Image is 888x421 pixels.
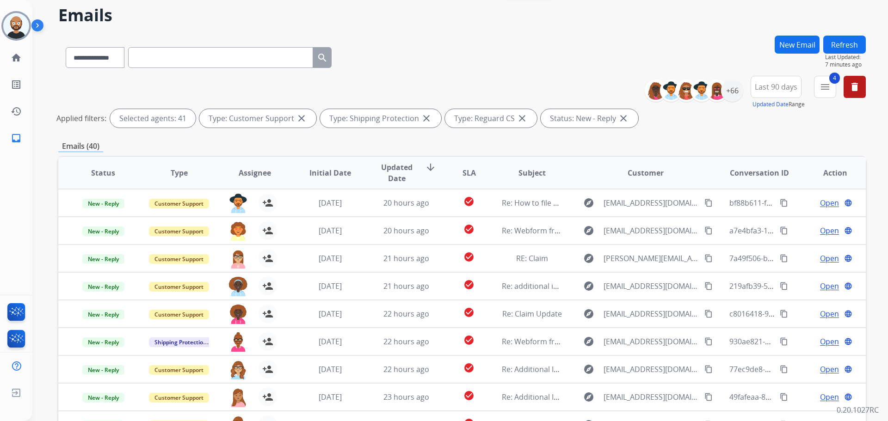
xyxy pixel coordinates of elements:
[752,101,789,108] button: Updated Date
[110,109,196,128] div: Selected agents: 41
[541,109,638,128] div: Status: New - Reply
[82,226,124,236] span: New - Reply
[82,393,124,403] span: New - Reply
[383,364,429,374] span: 22 hours ago
[383,336,429,347] span: 22 hours ago
[463,196,475,207] mat-icon: check_circle
[82,365,124,375] span: New - Reply
[262,225,273,236] mat-icon: person_add
[825,61,866,68] span: 7 minutes ago
[229,360,247,379] img: agent-avatar
[502,309,562,319] span: Re: Claim Update
[421,113,432,124] mat-icon: close
[262,364,273,375] mat-icon: person_add
[844,337,852,346] mat-icon: language
[780,254,788,262] mat-icon: content_copy
[844,282,852,290] mat-icon: language
[729,281,868,291] span: 219afb39-50b7-4f3f-bddd-96e1def01767
[604,336,699,347] span: [EMAIL_ADDRESS][DOMAIN_NAME]
[790,157,866,189] th: Action
[149,337,212,347] span: Shipping Protection
[604,308,699,319] span: [EMAIL_ADDRESS][DOMAIN_NAME]
[462,167,476,178] span: SLA
[149,226,209,236] span: Customer Support
[502,198,578,208] span: Re: How to file a claim
[229,277,247,296] img: agent-avatar
[502,336,724,347] span: Re: Webform from [EMAIL_ADDRESS][DOMAIN_NAME] on [DATE]
[82,337,124,347] span: New - Reply
[775,36,820,54] button: New Email
[463,279,475,290] mat-icon: check_circle
[149,254,209,264] span: Customer Support
[829,73,840,84] span: 4
[780,365,788,373] mat-icon: content_copy
[604,253,699,264] span: [PERSON_NAME][EMAIL_ADDRESS][PERSON_NAME][PERSON_NAME][DOMAIN_NAME]
[844,365,852,373] mat-icon: language
[149,365,209,375] span: Customer Support
[729,198,870,208] span: bf88b611-f781-412a-86db-397d95747417
[820,281,839,292] span: Open
[604,225,699,236] span: [EMAIL_ADDRESS][DOMAIN_NAME]
[320,109,441,128] div: Type: Shipping Protection
[262,391,273,403] mat-icon: person_add
[820,225,839,236] span: Open
[82,254,124,264] span: New - Reply
[11,106,22,117] mat-icon: history
[502,226,724,236] span: Re: Webform from [EMAIL_ADDRESS][DOMAIN_NAME] on [DATE]
[58,140,103,152] p: Emails (40)
[383,226,429,236] span: 20 hours ago
[463,390,475,401] mat-icon: check_circle
[502,364,623,374] span: Re: Additional Information Needed
[319,226,342,236] span: [DATE]
[516,253,548,263] span: RE: Claim
[820,197,839,208] span: Open
[583,308,594,319] mat-icon: explore
[583,364,594,375] mat-icon: explore
[502,281,593,291] span: Re: additional information
[383,281,429,291] span: 21 hours ago
[729,336,870,347] span: 930ae821-5335-4566-8f2d-52db34fa1db4
[11,52,22,63] mat-icon: home
[820,391,839,403] span: Open
[729,226,871,236] span: a7e4bfa3-17bc-46a9-8464-90a1ed41340b
[425,162,436,173] mat-icon: arrow_downward
[820,364,839,375] span: Open
[518,167,546,178] span: Subject
[780,393,788,401] mat-icon: content_copy
[604,197,699,208] span: [EMAIL_ADDRESS][DOMAIN_NAME]
[849,81,860,92] mat-icon: delete
[296,113,307,124] mat-icon: close
[319,364,342,374] span: [DATE]
[149,310,209,319] span: Customer Support
[82,282,124,292] span: New - Reply
[91,167,115,178] span: Status
[82,199,124,208] span: New - Reply
[11,79,22,90] mat-icon: list_alt
[752,100,805,108] span: Range
[319,253,342,263] span: [DATE]
[844,199,852,207] mat-icon: language
[445,109,537,128] div: Type: Reguard CS
[780,310,788,318] mat-icon: content_copy
[823,36,866,54] button: Refresh
[317,52,328,63] mat-icon: search
[820,308,839,319] span: Open
[319,198,342,208] span: [DATE]
[755,85,797,89] span: Last 90 days
[704,282,713,290] mat-icon: content_copy
[149,199,209,208] span: Customer Support
[502,392,624,402] span: Re: Additional Information Needed!
[844,226,852,235] mat-icon: language
[319,336,342,347] span: [DATE]
[239,167,271,178] span: Assignee
[780,282,788,290] mat-icon: content_copy
[262,336,273,347] mat-icon: person_add
[463,335,475,346] mat-icon: check_circle
[825,54,866,61] span: Last Updated:
[199,109,316,128] div: Type: Customer Support
[262,308,273,319] mat-icon: person_add
[376,162,418,184] span: Updated Date
[583,336,594,347] mat-icon: explore
[463,224,475,235] mat-icon: check_circle
[229,194,247,213] img: agent-avatar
